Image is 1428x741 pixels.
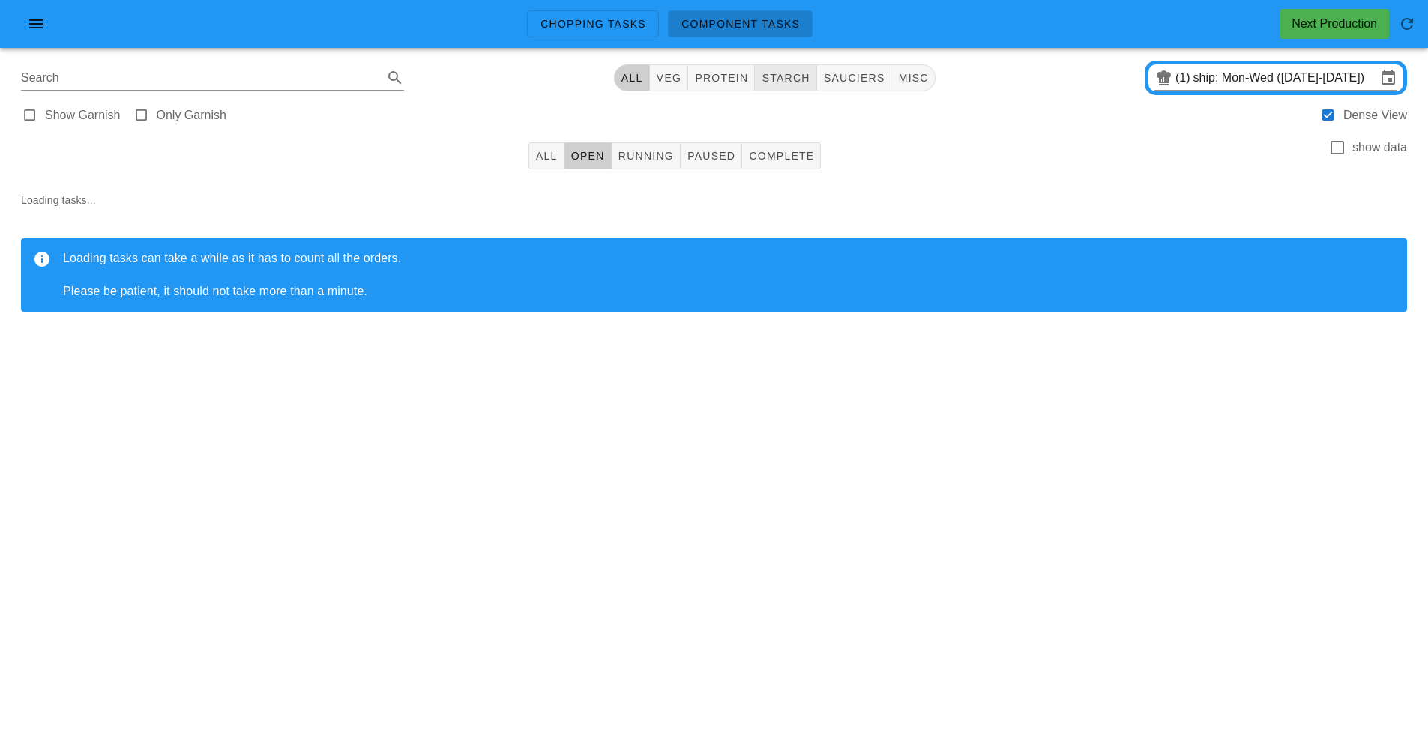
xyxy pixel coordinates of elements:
button: Complete [742,142,821,169]
span: Component Tasks [681,18,800,30]
button: Paused [681,142,742,169]
button: misc [891,64,935,91]
div: Loading tasks... [9,180,1419,336]
span: Chopping Tasks [540,18,646,30]
span: All [621,72,643,84]
div: Next Production [1292,15,1377,33]
span: starch [761,72,810,84]
span: Paused [687,150,735,162]
span: Complete [748,150,814,162]
label: Dense View [1343,108,1407,123]
span: veg [656,72,682,84]
button: Running [612,142,681,169]
a: Component Tasks [668,10,813,37]
span: Open [570,150,605,162]
span: misc [897,72,928,84]
label: show data [1352,140,1407,155]
span: sauciers [823,72,885,84]
button: All [528,142,564,169]
span: Running [618,150,674,162]
div: (1) [1175,70,1193,85]
button: All [614,64,650,91]
button: protein [688,64,755,91]
button: sauciers [817,64,892,91]
a: Chopping Tasks [527,10,659,37]
label: Show Garnish [45,108,121,123]
div: Loading tasks can take a while as it has to count all the orders. Please be patient, it should no... [63,250,1395,300]
label: Only Garnish [157,108,226,123]
button: starch [755,64,816,91]
button: Open [564,142,612,169]
span: All [535,150,558,162]
button: veg [650,64,689,91]
span: protein [694,72,748,84]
